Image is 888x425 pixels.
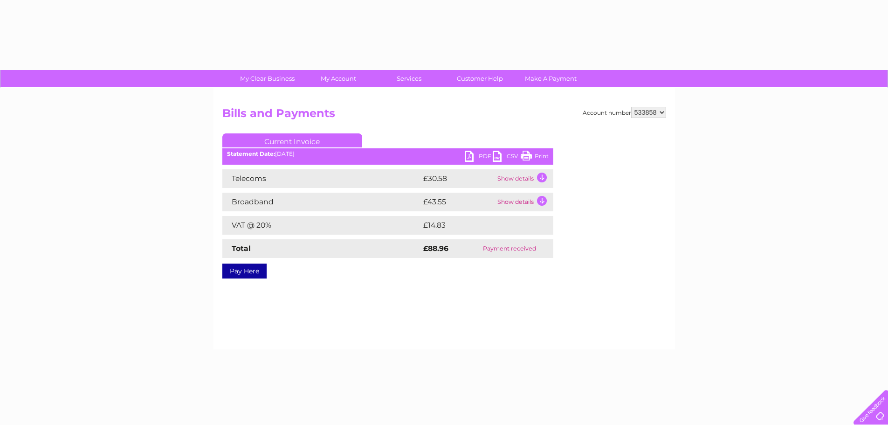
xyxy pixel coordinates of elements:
td: £14.83 [421,216,534,235]
td: Broadband [222,193,421,211]
a: Make A Payment [512,70,589,87]
a: My Account [300,70,377,87]
b: Statement Date: [227,150,275,157]
td: £30.58 [421,169,495,188]
a: Services [371,70,447,87]
strong: Total [232,244,251,253]
h2: Bills and Payments [222,107,666,125]
a: CSV [493,151,521,164]
a: My Clear Business [229,70,306,87]
div: Account number [583,107,666,118]
td: VAT @ 20% [222,216,421,235]
div: [DATE] [222,151,553,157]
td: Telecoms [222,169,421,188]
a: Print [521,151,549,164]
a: Pay Here [222,264,267,279]
a: Customer Help [441,70,518,87]
td: Show details [495,169,553,188]
td: Show details [495,193,553,211]
a: PDF [465,151,493,164]
a: Current Invoice [222,133,362,147]
strong: £88.96 [423,244,448,253]
td: Payment received [466,239,553,258]
td: £43.55 [421,193,495,211]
